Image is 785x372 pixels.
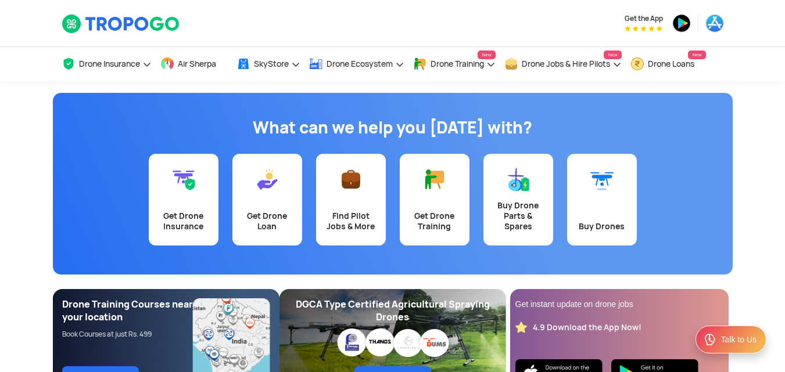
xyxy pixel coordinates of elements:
div: Find Pilot Jobs & More [323,211,379,232]
a: Get Drone Training [400,154,469,245]
a: Buy Drone Parts & Spares [483,154,553,245]
span: Drone Loans [648,59,694,68]
a: Drone Insurance [62,47,152,81]
a: Find Pilot Jobs & More [316,154,386,245]
div: Get instant update on drone jobs [515,298,723,310]
img: Buy Drones [590,168,614,191]
div: Buy Drone Parts & Spares [490,200,546,232]
a: SkyStore [236,47,300,81]
div: Book Courses at just Rs. 499 [62,330,193,339]
span: New [604,50,621,59]
a: Drone TrainingNew [413,47,496,81]
div: Get Drone Training [407,211,463,232]
a: Get Drone Insurance [149,154,218,245]
span: SkyStore [254,59,289,68]
a: Air Sherpa [160,47,228,81]
img: TropoGo Logo [62,14,181,34]
img: App Raking [625,26,662,31]
span: New [688,50,705,59]
span: Get the App [625,14,663,23]
div: 4.9 Download the App Now! [533,322,641,333]
a: Drone LoansNew [630,47,706,81]
div: Buy Drones [574,221,630,232]
a: Drone Ecosystem [309,47,404,81]
img: Get Drone Training [423,168,446,191]
a: Buy Drones [567,154,637,245]
div: DGCA Type Certified Agricultural Spraying Drones [289,298,497,324]
span: Drone Ecosystem [327,59,393,68]
div: Get Drone Insurance [156,211,212,232]
span: Drone Training [431,59,484,68]
img: appstore [705,14,724,32]
img: playstore [672,14,691,32]
img: Find Pilot Jobs & More [339,168,363,191]
div: Drone Training Courses near your location [62,298,193,324]
img: star_rating [515,322,527,333]
div: Get Drone Loan [239,211,295,232]
div: Talk to Us [721,334,757,345]
img: Buy Drone Parts & Spares [507,168,530,191]
span: Air Sherpa [178,59,216,68]
span: Drone Jobs & Hire Pilots [522,59,610,68]
a: Get Drone Loan [232,154,302,245]
span: New [478,50,495,59]
img: Get Drone Insurance [172,168,195,191]
span: Drone Insurance [79,59,140,68]
a: Drone Jobs & Hire PilotsNew [504,47,622,81]
img: Get Drone Loan [256,168,279,191]
h1: What can we help you [DATE] with? [62,116,724,139]
img: ic_Support.svg [703,333,717,346]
